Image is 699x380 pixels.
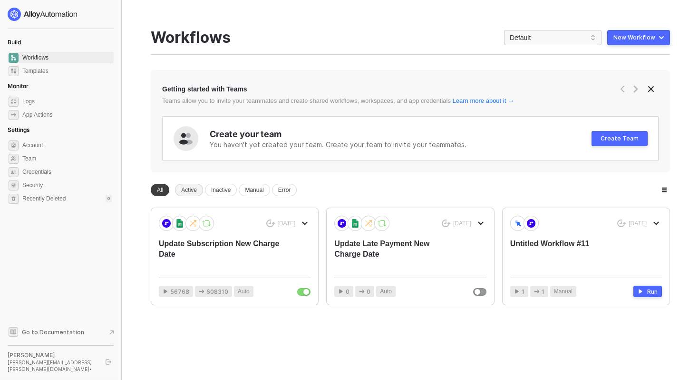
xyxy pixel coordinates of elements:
div: Workflows [151,29,231,47]
span: Recently Deleted [22,195,66,203]
span: 608310 [206,287,228,296]
span: dashboard [9,53,19,63]
span: logout [106,359,111,365]
span: Settings [8,126,29,133]
span: Manual [554,287,573,296]
div: Update Subscription New Charge Date [159,239,280,270]
div: [DATE] [629,220,647,228]
img: icon [351,219,359,228]
span: 1 [542,287,544,296]
div: Create Team [601,135,639,142]
span: icon-close [647,85,655,93]
span: icon-arrow-down [653,220,659,226]
img: icon [162,219,171,228]
div: Getting started with Teams [162,84,247,94]
span: icon-success-page [266,220,275,228]
div: Teams allow you to invite your teammates and create shared workflows, workspaces, and app credent... [162,97,559,105]
span: marketplace [9,66,19,76]
span: Credentials [22,166,112,178]
div: You haven't yet created your team. Create your team to invite your teammates. [210,140,592,150]
a: logo [8,8,114,21]
span: 0 [346,287,349,296]
div: [PERSON_NAME][EMAIL_ADDRESS][PERSON_NAME][DOMAIN_NAME] • [8,359,97,372]
img: logo [8,8,78,21]
img: icon [364,219,373,228]
span: icon-success-page [442,220,451,228]
span: Go to Documentation [22,328,84,336]
span: Account [22,140,112,151]
span: Auto [238,287,250,296]
a: Knowledge Base [8,326,114,338]
span: Logs [22,96,112,107]
div: Untitled Workflow #11 [510,239,631,270]
span: Monitor [8,82,29,90]
span: 56768 [170,287,189,296]
div: All [151,184,169,196]
span: Build [8,39,21,46]
div: [PERSON_NAME] [8,351,97,359]
div: Inactive [205,184,237,196]
div: Update Late Payment New Charge Date [334,239,456,270]
span: Security [22,180,112,191]
img: icon [514,219,522,227]
a: Learn more about it → [453,97,514,104]
span: icon-app-actions [534,289,540,294]
span: settings [9,140,19,150]
button: Create Team [592,131,648,146]
img: icon [175,219,184,228]
span: security [9,180,19,190]
span: Workflows [22,52,112,63]
button: Run [633,286,662,297]
img: icon [202,219,211,228]
span: settings [9,194,19,204]
img: icon [378,219,386,228]
span: icon-arrow-down [478,220,484,226]
span: icon-success-page [617,220,626,228]
img: icon [527,219,535,228]
div: Active [175,184,203,196]
span: icon-app-actions [9,110,19,120]
div: [DATE] [453,220,471,228]
div: Manual [239,184,270,196]
span: Team [22,153,112,164]
button: New Workflow [607,30,670,45]
div: App Actions [22,111,52,119]
span: icon-arrow-down [302,220,308,226]
span: icon-app-actions [199,289,204,294]
div: Error [272,184,297,196]
div: New Workflow [613,34,655,41]
div: Create your team [210,128,592,140]
div: [DATE] [278,220,296,228]
div: Run [647,288,658,296]
span: 1 [522,287,524,296]
span: icon-arrow-right [632,85,640,93]
img: icon [338,219,346,228]
span: Auto [380,287,392,296]
span: team [9,154,19,164]
span: documentation [9,327,18,337]
img: icon [189,219,197,228]
span: Templates [22,65,112,77]
span: icon-logs [9,97,19,107]
span: Default [510,30,596,45]
div: 0 [106,195,112,202]
span: icon-arrow-left [619,85,626,93]
span: document-arrow [107,328,116,337]
span: credentials [9,167,19,177]
span: icon-app-actions [359,289,365,294]
span: 0 [367,287,370,296]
